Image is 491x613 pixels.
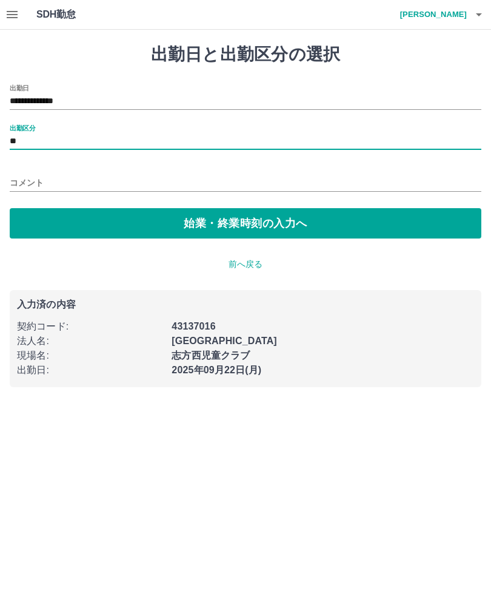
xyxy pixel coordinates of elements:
[10,208,481,239] button: 始業・終業時刻の入力へ
[17,334,164,348] p: 法人名 :
[10,123,35,132] label: 出勤区分
[172,365,261,375] b: 2025年09月22日(月)
[172,350,250,361] b: 志方西児童クラブ
[10,258,481,271] p: 前へ戻る
[17,363,164,378] p: 出勤日 :
[17,300,474,310] p: 入力済の内容
[10,83,29,92] label: 出勤日
[172,336,277,346] b: [GEOGRAPHIC_DATA]
[17,319,164,334] p: 契約コード :
[10,44,481,65] h1: 出勤日と出勤区分の選択
[172,321,215,331] b: 43137016
[17,348,164,363] p: 現場名 :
